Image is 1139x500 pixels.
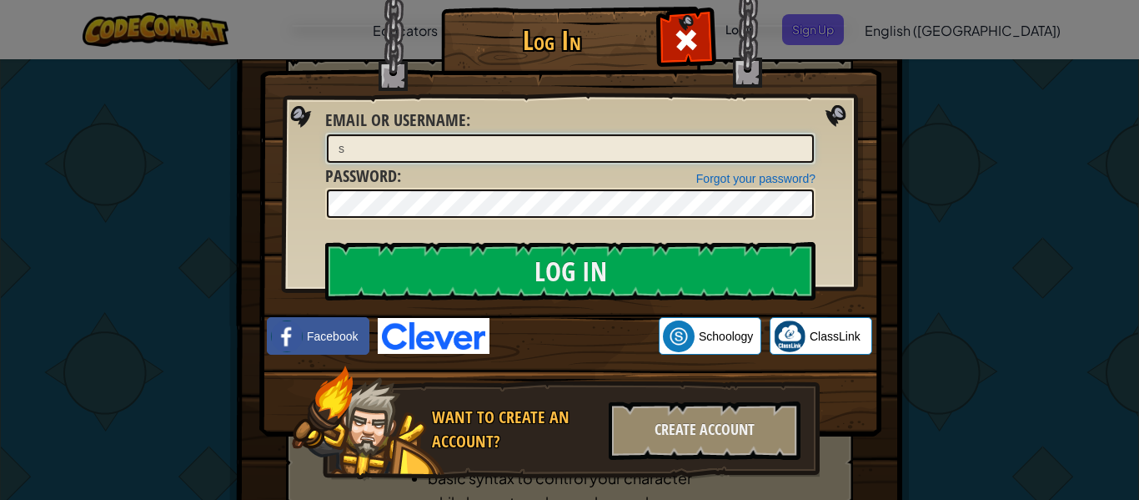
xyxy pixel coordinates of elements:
input: Log In [325,242,815,301]
span: Password [325,164,397,187]
div: Create Account [609,402,800,460]
span: Facebook [307,328,358,345]
img: classlink-logo-small.png [774,321,805,352]
img: facebook_small.png [271,321,303,352]
a: Forgot your password? [696,172,815,185]
iframe: Sign in with Google Button [489,318,659,355]
span: ClassLink [810,328,861,345]
label: : [325,109,470,133]
div: Want to create an account? [432,406,599,453]
img: clever-logo-blue.png [378,318,489,354]
label: : [325,164,401,189]
span: Email or Username [325,109,466,131]
span: Schoology [699,328,753,345]
h1: Log In [445,26,658,55]
img: schoology.png [663,321,695,352]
